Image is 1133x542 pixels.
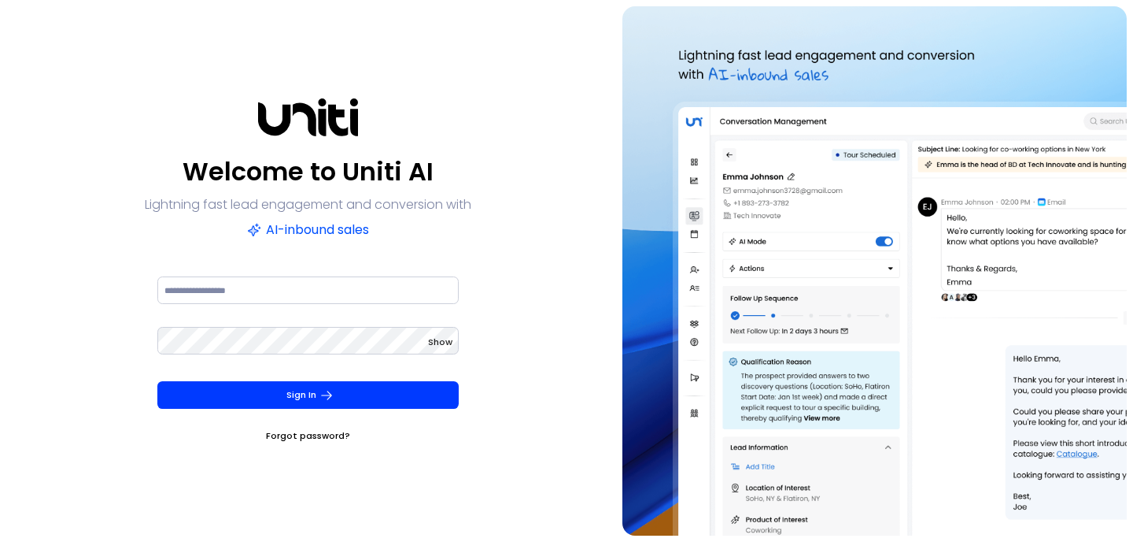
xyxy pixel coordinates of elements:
[145,194,471,216] p: Lightning fast lead engagement and conversion with
[266,428,350,444] a: Forgot password?
[622,6,1127,536] img: auth-hero.png
[428,334,452,350] button: Show
[157,381,459,409] button: Sign In
[247,219,369,241] p: AI-inbound sales
[183,153,434,191] p: Welcome to Uniti AI
[428,336,452,348] span: Show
